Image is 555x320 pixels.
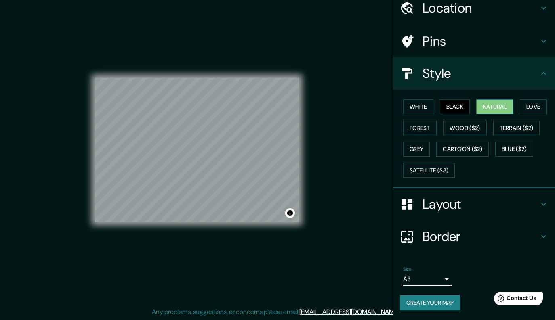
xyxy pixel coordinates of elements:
div: Style [393,57,555,90]
button: Wood ($2) [443,121,487,136]
div: Layout [393,188,555,220]
p: Any problems, suggestions, or concerns please email . [152,307,400,317]
h4: Pins [423,33,539,49]
label: Size [403,266,412,273]
h4: Layout [423,196,539,212]
button: Toggle attribution [285,208,295,218]
button: White [403,99,433,114]
div: Border [393,220,555,253]
button: Satellite ($3) [403,163,455,178]
div: A3 [403,273,452,286]
button: Black [440,99,470,114]
div: Pins [393,25,555,57]
button: Love [520,99,547,114]
button: Natural [476,99,513,114]
button: Grey [403,142,430,157]
canvas: Map [95,78,299,222]
h4: Style [423,65,539,82]
button: Terrain ($2) [493,121,540,136]
a: [EMAIL_ADDRESS][DOMAIN_NAME] [299,307,399,316]
button: Create your map [400,295,460,310]
button: Blue ($2) [495,142,533,157]
iframe: Help widget launcher [483,289,546,311]
h4: Border [423,228,539,245]
button: Forest [403,121,437,136]
button: Cartoon ($2) [436,142,489,157]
